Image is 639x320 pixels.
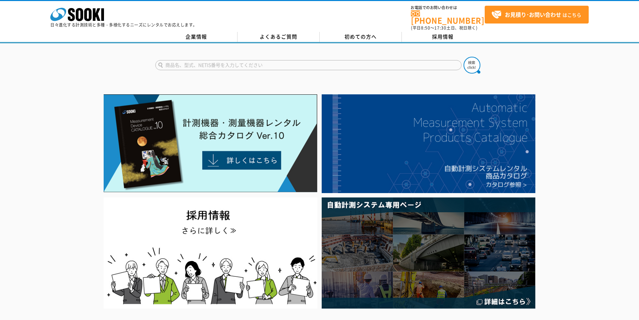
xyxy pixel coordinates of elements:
[237,32,320,42] a: よくあるご質問
[155,60,462,70] input: 商品名、型式、NETIS番号を入力してください
[344,33,377,40] span: 初めての方へ
[402,32,484,42] a: 採用情報
[411,10,485,24] a: [PHONE_NUMBER]
[104,94,317,192] img: Catalog Ver10
[411,25,477,31] span: (平日 ～ 土日、祝日除く)
[421,25,430,31] span: 8:50
[322,197,535,309] img: 自動計測システム専用ページ
[491,10,581,20] span: はこちら
[411,6,485,10] span: お電話でのお問い合わせは
[485,6,589,24] a: お見積り･お問い合わせはこちら
[320,32,402,42] a: 初めての方へ
[505,10,561,18] strong: お見積り･お問い合わせ
[322,94,535,193] img: 自動計測システムカタログ
[155,32,237,42] a: 企業情報
[464,57,480,74] img: btn_search.png
[50,23,197,27] p: 日々進化する計測技術と多種・多様化するニーズにレンタルでお応えします。
[104,197,317,309] img: SOOKI recruit
[434,25,446,31] span: 17:30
